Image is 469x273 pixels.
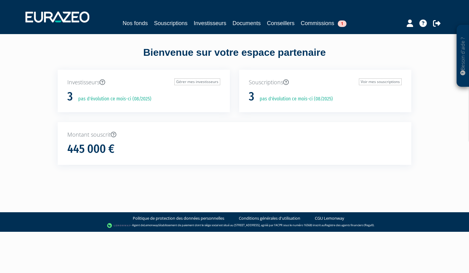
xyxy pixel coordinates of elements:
[123,19,148,28] a: Nos fonds
[249,90,254,103] h1: 3
[325,223,374,227] a: Registre des agents financiers (Regafi)
[459,28,467,84] p: Besoin d'aide ?
[239,215,300,221] a: Conditions générales d'utilisation
[107,222,131,229] img: logo-lemonway.png
[67,90,73,103] h1: 3
[233,19,261,28] a: Documents
[359,78,402,85] a: Voir mes souscriptions
[67,131,402,139] p: Montant souscrit
[267,19,295,28] a: Conseillers
[67,143,114,156] h1: 445 000 €
[53,46,416,70] div: Bienvenue sur votre espace partenaire
[74,95,151,103] p: pas d'évolution ce mois-ci (08/2025)
[194,19,226,28] a: Investisseurs
[338,20,346,27] span: 1
[255,95,333,103] p: pas d'évolution ce mois-ci (08/2025)
[154,19,187,28] a: Souscriptions
[25,11,89,23] img: 1732889491-logotype_eurazeo_blanc_rvb.png
[133,215,224,221] a: Politique de protection des données personnelles
[301,19,346,28] a: Commissions1
[6,222,463,229] div: - Agent de (établissement de paiement dont le siège social est situé au [STREET_ADDRESS], agréé p...
[67,78,220,86] p: Investisseurs
[315,215,344,221] a: CGU Lemonway
[144,223,158,227] a: Lemonway
[174,78,220,85] a: Gérer mes investisseurs
[249,78,402,86] p: Souscriptions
